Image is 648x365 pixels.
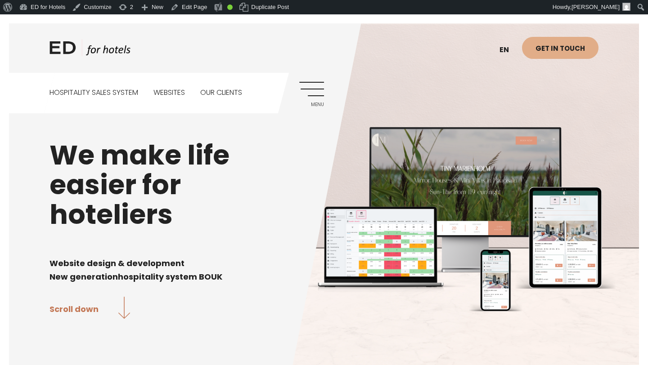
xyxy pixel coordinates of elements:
[299,82,324,107] a: Menu
[153,73,185,113] a: Websites
[299,102,324,107] span: Menu
[49,39,130,62] a: ED HOTELS
[49,258,184,282] span: Website design & development New generation
[49,140,598,229] h1: We make life easier for hoteliers
[227,4,233,10] div: Good
[200,73,242,113] a: Our clients
[49,297,130,320] a: Scroll down
[522,37,598,59] a: Get in touch
[495,39,522,61] a: en
[118,271,222,282] span: hospitality system BOUK
[49,243,598,283] div: Page 1
[571,4,620,10] span: [PERSON_NAME]
[49,73,138,113] a: Hospitality sales system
